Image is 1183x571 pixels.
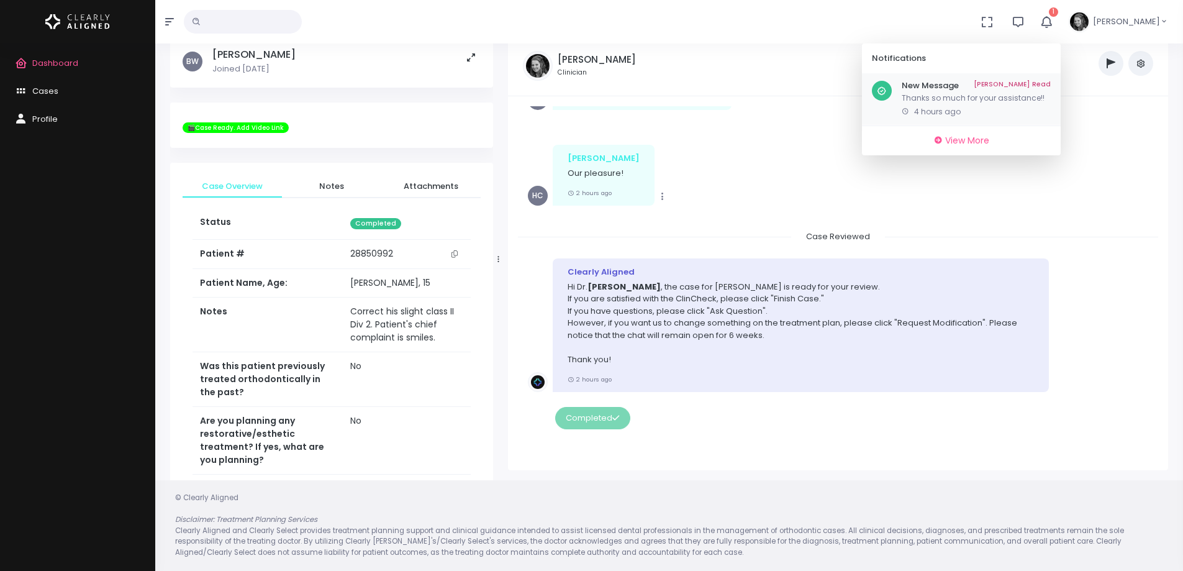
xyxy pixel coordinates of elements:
span: 1 [1049,7,1058,17]
span: View More [945,134,989,147]
p: Thanks so much for your assistance!! [902,93,1051,104]
b: [PERSON_NAME] [587,281,661,293]
a: New Message[PERSON_NAME] ReadThanks so much for your assistance!!4 hours ago [862,73,1061,126]
td: Correct his slight class II Div 2. Patient's chief complaint is smiles. [343,298,471,352]
div: © Clearly Aligned Clearly Aligned and Clearly Select provides treatment planning support and clin... [163,493,1176,558]
th: Status [193,208,343,240]
td: Both (Class 1 [MEDICAL_DATA] & Class 1 Canine) [343,475,471,529]
div: [PERSON_NAME] [568,152,640,165]
p: Our pleasure! [568,167,640,180]
a: [PERSON_NAME] Read [974,81,1051,91]
div: 1 [862,43,1061,155]
th: Notes [193,298,343,352]
span: Notes [292,180,371,193]
td: 28850992 [343,240,471,268]
span: [PERSON_NAME] [1093,16,1160,28]
th: Was this patient previously treated orthodontically in the past? [193,352,343,407]
h6: New Message [902,81,1051,91]
td: [PERSON_NAME], 15 [343,269,471,298]
td: No [343,352,471,407]
div: scrollable content [518,106,1158,457]
th: Patient # [193,240,343,269]
span: Cases [32,85,58,97]
div: scrollable content [170,36,493,484]
td: No [343,407,471,475]
span: Case Overview [193,180,272,193]
small: 2 hours ago [568,189,612,197]
h5: [PERSON_NAME] [558,54,636,65]
th: Do you want to fix to Class 1 occlusion? [193,475,343,529]
h6: Notifications [872,53,1036,63]
h5: [PERSON_NAME] [212,48,296,61]
span: 4 hours ago [914,106,961,117]
span: HC [528,186,548,206]
p: Hi Dr. , the case for [PERSON_NAME] is ready for your review. If you are satisfied with the ClinC... [568,281,1034,366]
span: 🎬Case Ready. Add Video Link [183,122,289,134]
span: Dashboard [32,57,78,69]
span: Completed [350,218,401,230]
span: Case Reviewed [791,227,885,246]
img: Header Avatar [1068,11,1090,33]
em: Disclaimer: Treatment Planning Services [175,514,317,524]
th: Are you planning any restorative/esthetic treatment? If yes, what are you planning? [193,407,343,475]
span: Attachments [391,180,471,193]
span: BW [183,52,202,71]
p: Joined [DATE] [212,63,296,75]
a: View More [867,131,1056,150]
small: 2 hours ago [568,375,612,383]
th: Patient Name, Age: [193,269,343,298]
div: Clearly Aligned [568,266,1034,278]
span: Profile [32,113,58,125]
img: Logo Horizontal [45,9,110,35]
div: scrollable content [862,73,1061,126]
small: Clinician [558,68,636,78]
